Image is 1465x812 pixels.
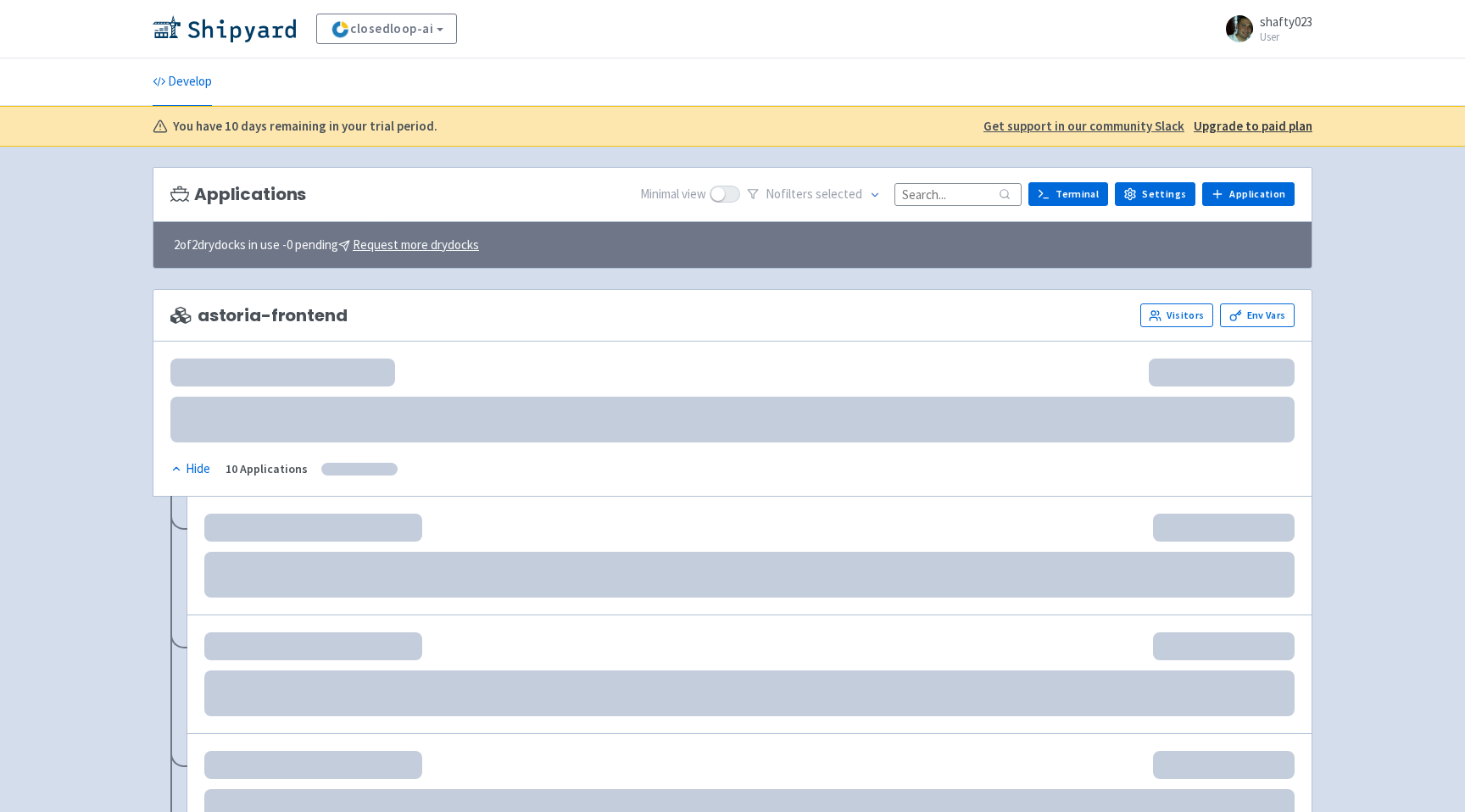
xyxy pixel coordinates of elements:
[983,117,1184,136] a: Get support in our community Slack
[766,185,862,204] span: No filter s
[640,185,706,204] span: Minimal view
[1028,182,1108,206] a: Terminal
[153,15,296,42] img: Shipyard logo
[1260,14,1312,30] span: shafty023
[170,306,347,325] span: astoria-frontend
[1216,15,1312,42] a: shafty023 User
[1202,182,1295,206] a: Application
[353,236,479,253] u: Request more drydocks
[1115,182,1195,206] a: Settings
[226,459,308,479] div: 10 Applications
[983,118,1184,134] u: Get support in our community Slack
[173,117,437,136] b: You have 10 days remaining in your trial period.
[1260,31,1312,42] small: User
[316,14,457,44] a: closedloop-ai
[170,459,212,479] button: Hide
[816,186,862,202] span: selected
[170,185,306,204] h3: Applications
[170,459,210,479] div: Hide
[1220,303,1295,327] a: Env Vars
[894,183,1022,206] input: Search...
[1194,118,1312,134] u: Upgrade to paid plan
[1140,303,1213,327] a: Visitors
[174,236,479,255] span: 2 of 2 drydocks in use - 0 pending
[153,58,212,106] a: Develop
